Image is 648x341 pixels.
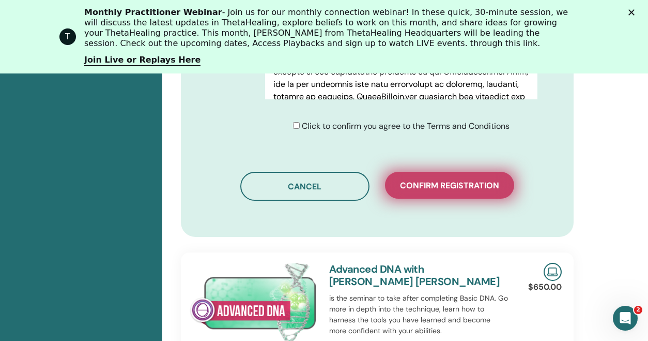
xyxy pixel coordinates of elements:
[628,9,639,16] div: Close
[400,180,499,191] span: Confirm registration
[385,172,514,199] button: Confirm registration
[528,281,562,293] p: $650.00
[240,172,369,201] button: Cancel
[544,263,562,281] img: Live Online Seminar
[59,28,76,45] div: Profile image for ThetaHealing
[634,306,642,314] span: 2
[329,262,500,288] a: Advanced DNA with [PERSON_NAME] [PERSON_NAME]
[302,121,510,131] span: Click to confirm you agree to the Terms and Conditions
[329,293,508,336] p: is the seminar to take after completing Basic DNA. Go more in depth into the technique, learn how...
[288,181,321,192] span: Cancel
[613,306,638,331] iframe: Intercom live chat
[84,55,200,66] a: Join Live or Replays Here
[84,7,572,49] div: - Join us for our monthly connection webinar! In these quick, 30-minute session, we will discuss ...
[84,7,222,17] b: Monthly Practitioner Webinar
